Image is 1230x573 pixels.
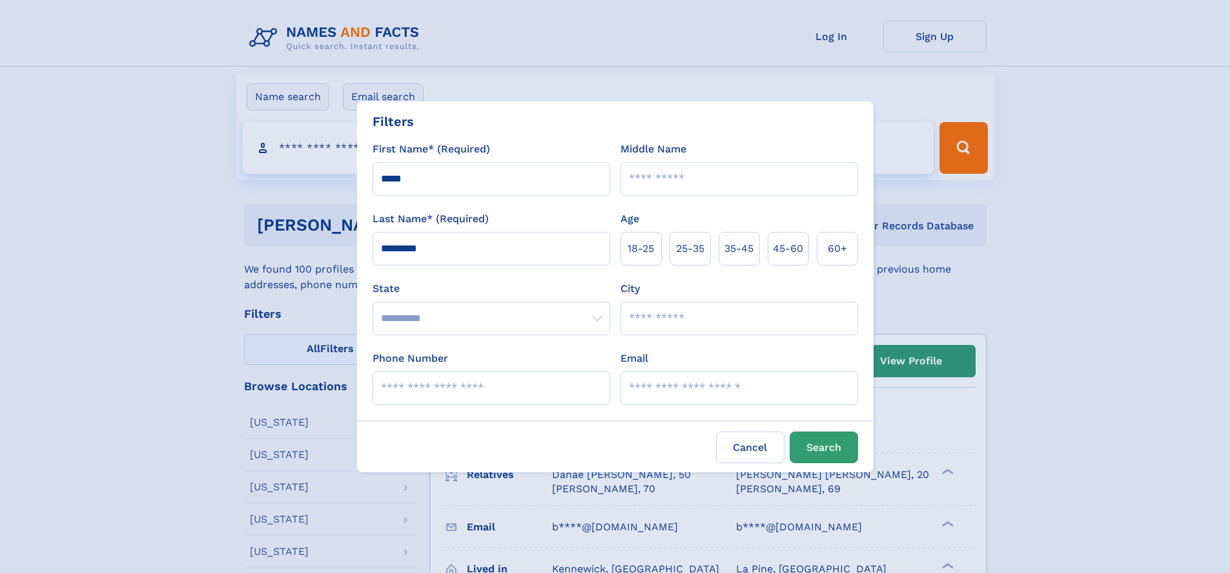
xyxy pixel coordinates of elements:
label: Phone Number [373,351,448,366]
label: State [373,281,610,297]
label: Middle Name [620,141,686,157]
div: Filters [373,112,414,131]
label: City [620,281,640,297]
span: 25‑35 [676,241,704,256]
span: 35‑45 [724,241,753,256]
label: Last Name* (Required) [373,211,489,227]
span: 18‑25 [628,241,654,256]
span: 60+ [828,241,847,256]
label: First Name* (Required) [373,141,490,157]
label: Email [620,351,648,366]
span: 45‑60 [773,241,803,256]
label: Cancel [716,432,784,463]
button: Search [790,432,858,463]
label: Age [620,211,639,227]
